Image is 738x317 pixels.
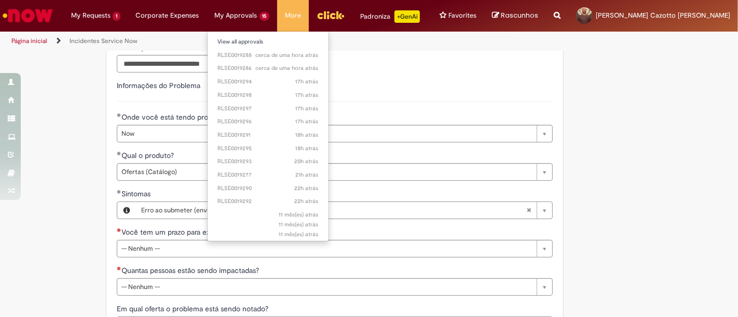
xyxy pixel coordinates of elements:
[208,116,329,127] a: Aberto RLSE0019296 :
[501,10,538,20] span: Rascunhos
[255,64,318,72] time: 30/09/2025 09:52:03
[121,266,261,275] span: Quantas pessoas estão sendo impactadas?
[1,5,54,26] img: ServiceNow
[117,190,121,194] span: Obrigatório Preenchido
[255,64,318,72] span: cerca de uma hora atrás
[492,11,538,21] a: Rascunhos
[448,10,476,21] span: Favorites
[208,103,329,114] a: Aberto RLSE0019297 :
[295,131,318,139] time: 29/09/2025 17:36:21
[208,156,329,167] a: Aberto RLSE0019293 :
[117,81,200,90] label: Informações do Problema
[121,240,531,257] span: -- Nenhum --
[218,91,319,99] span: RLSE0019298
[208,76,329,88] a: Aberto RLSE0019294 :
[294,184,318,192] span: 22h atrás
[117,228,121,232] span: Necessários
[121,279,531,295] span: -- Nenhum --
[279,211,318,219] span: 11 mês(es) atrás
[218,64,319,73] span: RLSE0019286
[294,197,318,205] time: 29/09/2025 13:03:11
[121,151,176,160] span: Qual o produto?
[208,36,329,48] a: View all approvals
[294,184,318,192] time: 29/09/2025 13:27:51
[11,37,47,45] a: Página inicial
[295,118,318,125] time: 29/09/2025 18:14:04
[279,211,318,219] time: 18/11/2024 08:35:30
[208,143,329,154] a: Aberto RLSE0019295 :
[295,145,318,152] time: 29/09/2025 16:54:00
[294,197,318,205] span: 22h atrás
[121,112,236,122] span: Onde você está tendo problemas?
[285,10,301,21] span: More
[117,266,121,270] span: Necessários
[136,202,552,219] a: Erro ao submeter (enviar) a ofertaLimpar campo Sintomas
[117,304,270,313] span: Em qual oferta o problema está sendo notado?
[295,171,318,179] time: 29/09/2025 14:39:58
[218,157,319,166] span: RLSE0019293
[121,189,153,198] span: Sintomas
[117,55,327,73] input: Endereço de e-mail
[8,32,484,51] ul: Trilhas de página
[259,12,270,21] span: 15
[295,145,318,152] span: 18h atrás
[121,164,531,180] span: Ofertas (Catálogo)
[279,221,318,228] span: 11 mês(es) atrás
[208,129,329,141] a: Aberto RLSE0019291 :
[279,230,318,238] time: 18/11/2024 08:34:28
[208,209,329,212] a: Aberto :
[295,78,318,85] span: 17h atrás
[218,51,319,60] span: RLSE0019288
[394,10,420,23] p: +GenAi
[218,78,319,86] span: RLSE0019294
[218,131,319,139] span: RLSE0019291
[208,229,329,232] a: Aberto :
[70,37,138,45] a: Incidentes Service Now
[279,230,318,238] span: 11 mês(es) atrás
[117,151,121,155] span: Obrigatório Preenchido
[295,131,318,139] span: 18h atrás
[218,197,319,206] span: RLSE0019292
[255,51,318,59] time: 30/09/2025 09:54:54
[121,227,309,237] span: Você tem um prazo para executar a atividade impactada?
[113,12,120,21] span: 1
[208,90,329,101] a: Aberto RLSE0019298 :
[317,7,345,23] img: click_logo_yellow_360x200.png
[295,91,318,99] time: 29/09/2025 18:19:37
[121,125,531,142] span: Now
[208,63,329,74] a: Aberto RLSE0019286 :
[218,184,319,193] span: RLSE0019290
[71,10,111,21] span: My Requests
[208,219,329,222] a: Aberto :
[208,183,329,194] a: Aberto RLSE0019290 :
[208,196,329,207] a: Aberto RLSE0019292 :
[207,31,330,241] ul: My Approvals
[294,157,318,165] time: 29/09/2025 15:02:02
[360,10,420,23] div: Padroniza
[255,51,318,59] span: cerca de uma hora atrás
[521,202,537,219] abbr: Limpar campo Sintomas
[208,50,329,61] a: Aberto RLSE0019288 :
[141,202,526,219] span: Erro ao submeter (enviar) a oferta
[596,11,730,20] span: [PERSON_NAME] Cazotto [PERSON_NAME]
[136,10,199,21] span: Corporate Expenses
[295,91,318,99] span: 17h atrás
[218,145,319,153] span: RLSE0019295
[279,221,318,228] time: 18/11/2024 08:35:00
[208,169,329,181] a: Aberto RLSE0019277 :
[218,118,319,126] span: RLSE0019296
[218,105,319,113] span: RLSE0019297
[295,105,318,112] span: 17h atrás
[295,171,318,179] span: 21h atrás
[295,105,318,112] time: 29/09/2025 18:17:47
[295,118,318,125] span: 17h atrás
[215,10,257,21] span: My Approvals
[218,171,319,179] span: RLSE0019277
[117,113,121,117] span: Obrigatório Preenchido
[117,202,136,219] button: Sintomas, Visualizar este registro Erro ao submeter (enviar) a oferta
[295,78,318,85] time: 29/09/2025 18:21:47
[294,157,318,165] span: 20h atrás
